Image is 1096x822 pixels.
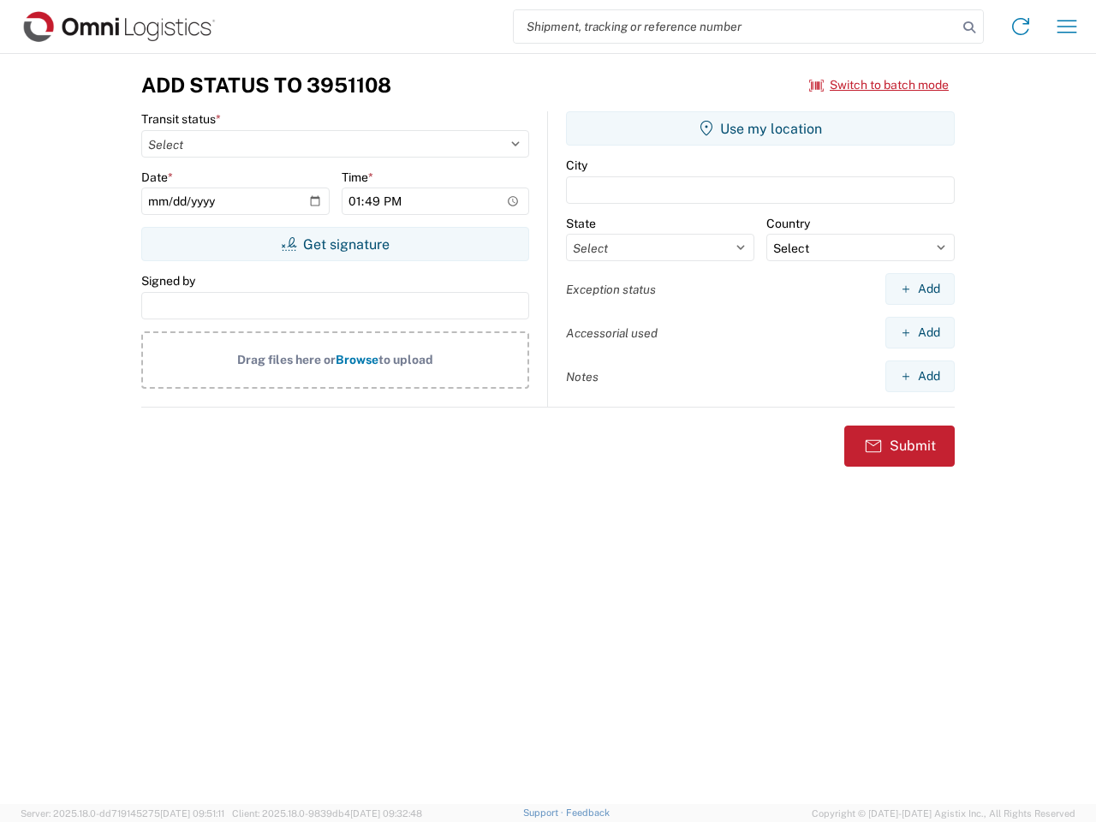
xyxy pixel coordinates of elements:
[141,170,173,185] label: Date
[812,806,1075,821] span: Copyright © [DATE]-[DATE] Agistix Inc., All Rights Reserved
[566,807,610,818] a: Feedback
[566,158,587,173] label: City
[141,273,195,289] label: Signed by
[514,10,957,43] input: Shipment, tracking or reference number
[160,808,224,819] span: [DATE] 09:51:11
[141,111,221,127] label: Transit status
[378,353,433,366] span: to upload
[566,111,955,146] button: Use my location
[21,808,224,819] span: Server: 2025.18.0-dd719145275
[141,73,391,98] h3: Add Status to 3951108
[844,426,955,467] button: Submit
[342,170,373,185] label: Time
[350,808,422,819] span: [DATE] 09:32:48
[237,353,336,366] span: Drag files here or
[566,216,596,231] label: State
[141,227,529,261] button: Get signature
[566,369,599,384] label: Notes
[885,360,955,392] button: Add
[566,325,658,341] label: Accessorial used
[885,317,955,348] button: Add
[766,216,810,231] label: Country
[232,808,422,819] span: Client: 2025.18.0-9839db4
[566,282,656,297] label: Exception status
[885,273,955,305] button: Add
[523,807,566,818] a: Support
[809,71,949,99] button: Switch to batch mode
[336,353,378,366] span: Browse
